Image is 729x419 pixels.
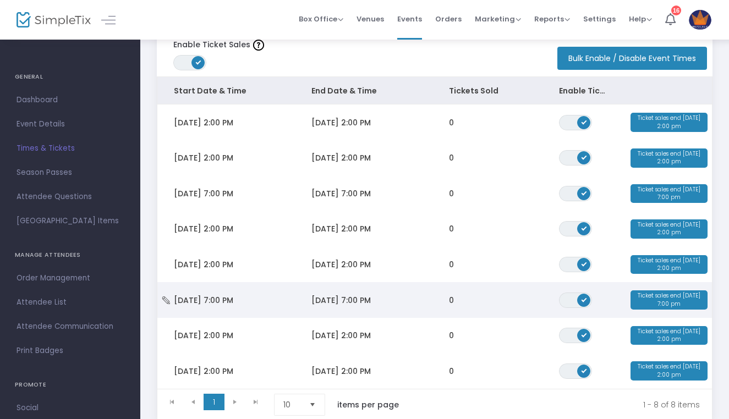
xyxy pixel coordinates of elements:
[583,5,616,33] span: Settings
[582,119,587,124] span: ON
[582,155,587,160] span: ON
[15,244,125,266] h4: MANAGE ATTENDEES
[311,259,371,270] span: [DATE] 2:00 PM
[449,259,454,270] span: 0
[204,394,224,410] span: Page 1
[311,330,371,341] span: [DATE] 2:00 PM
[449,366,454,377] span: 0
[435,5,462,33] span: Orders
[631,148,708,168] span: Ticket sales end [DATE] 2:00 pm
[671,5,681,15] div: 16
[17,319,124,334] span: Attendee Communication
[196,59,201,65] span: ON
[174,188,233,199] span: [DATE] 7:00 PM
[174,223,233,234] span: [DATE] 2:00 PM
[174,152,233,163] span: [DATE] 2:00 PM
[631,219,708,239] span: Ticket sales end [DATE] 2:00 pm
[174,259,233,270] span: [DATE] 2:00 PM
[17,141,124,156] span: Times & Tickets
[582,367,587,373] span: ON
[475,14,521,24] span: Marketing
[582,261,587,267] span: ON
[629,14,652,24] span: Help
[357,5,384,33] span: Venues
[173,39,264,51] label: Enable Ticket Sales
[17,166,124,180] span: Season Passes
[449,188,454,199] span: 0
[157,77,712,389] div: Data table
[311,188,371,199] span: [DATE] 7:00 PM
[174,117,233,128] span: [DATE] 2:00 PM
[311,223,371,234] span: [DATE] 2:00 PM
[15,66,125,88] h4: GENERAL
[631,326,708,345] span: Ticket sales end [DATE] 2:00 pm
[557,47,707,70] button: Bulk Enable / Disable Event Times
[449,152,454,163] span: 0
[449,295,454,306] span: 0
[631,361,708,381] span: Ticket sales end [DATE] 2:00 pm
[15,374,125,396] h4: PROMOTE
[542,77,625,104] th: Enable Ticket Sales
[422,394,700,416] kendo-pager-info: 1 - 8 of 8 items
[174,295,233,306] span: [DATE] 7:00 PM
[253,40,264,51] img: question-mark
[582,296,587,302] span: ON
[17,214,124,228] span: [GEOGRAPHIC_DATA] Items
[449,223,454,234] span: 0
[631,255,708,274] span: Ticket sales end [DATE] 2:00 pm
[283,399,300,410] span: 10
[631,290,708,310] span: Ticket sales end [DATE] 7:00 pm
[157,77,295,104] th: Start Date & Time
[174,366,233,377] span: [DATE] 2:00 PM
[295,77,432,104] th: End Date & Time
[17,117,124,131] span: Event Details
[17,271,124,285] span: Order Management
[582,225,587,231] span: ON
[534,14,570,24] span: Reports
[432,77,542,104] th: Tickets Sold
[449,117,454,128] span: 0
[299,14,343,24] span: Box Office
[311,117,371,128] span: [DATE] 2:00 PM
[311,295,371,306] span: [DATE] 7:00 PM
[311,366,371,377] span: [DATE] 2:00 PM
[631,184,708,203] span: Ticket sales end [DATE] 7:00 pm
[17,93,124,107] span: Dashboard
[582,332,587,338] span: ON
[17,190,124,204] span: Attendee Questions
[631,113,708,132] span: Ticket sales end [DATE] 2:00 pm
[397,5,422,33] span: Events
[17,295,124,310] span: Attendee List
[311,152,371,163] span: [DATE] 2:00 PM
[174,330,233,341] span: [DATE] 2:00 PM
[582,190,587,195] span: ON
[17,401,124,415] span: Social
[17,344,124,358] span: Print Badges
[449,330,454,341] span: 0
